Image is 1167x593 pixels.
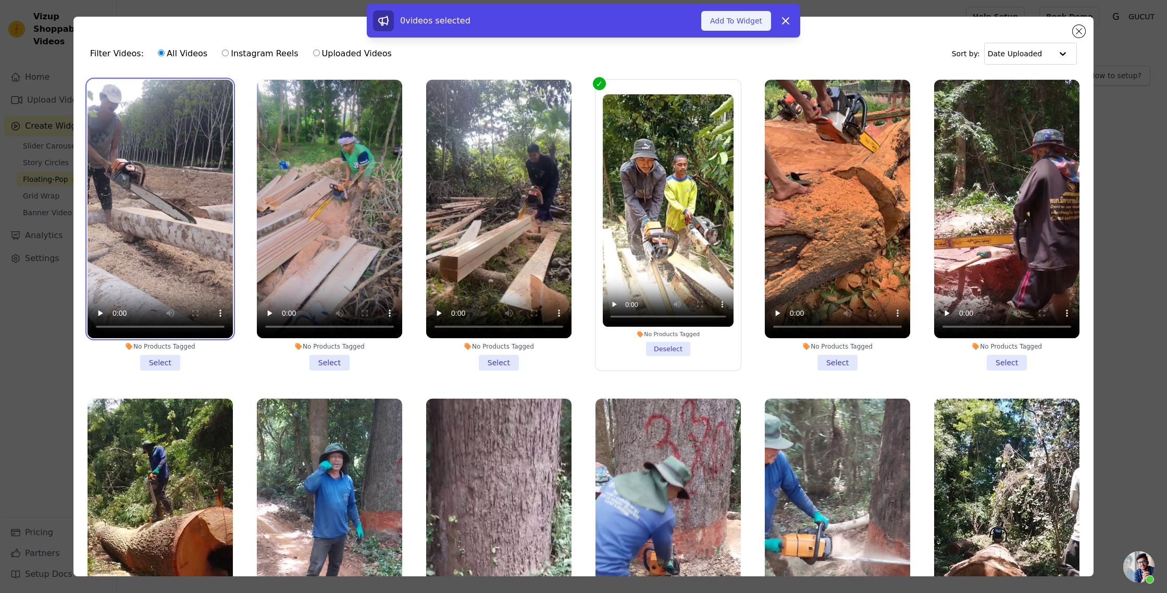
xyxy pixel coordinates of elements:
div: Filter Videos: [90,42,398,66]
label: All Videos [157,47,208,60]
div: Sort by: [952,43,1077,65]
div: No Products Tagged [765,342,910,351]
div: Domain: [DOMAIN_NAME] [27,27,115,35]
div: No Products Tagged [257,342,402,351]
div: v 4.0.25 [29,17,51,25]
div: Keywords by Traffic [117,61,172,68]
div: คำแนะนำเมื่อวางเมาส์เหนือปุ่มเปิด [1123,551,1154,583]
img: logo_orange.svg [17,17,25,25]
div: No Products Tagged [603,331,734,338]
img: website_grey.svg [17,27,25,35]
div: No Products Tagged [426,342,572,351]
img: tab_domain_overview_orange.svg [30,60,39,69]
span: 0 videos selected [400,16,470,26]
div: No Products Tagged [88,342,233,351]
label: Uploaded Videos [313,47,392,60]
img: tab_keywords_by_traffic_grey.svg [105,60,114,69]
div: No Products Tagged [934,342,1079,351]
button: Add To Widget [701,11,771,31]
label: Instagram Reels [221,47,299,60]
div: Domain Overview [42,61,93,68]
